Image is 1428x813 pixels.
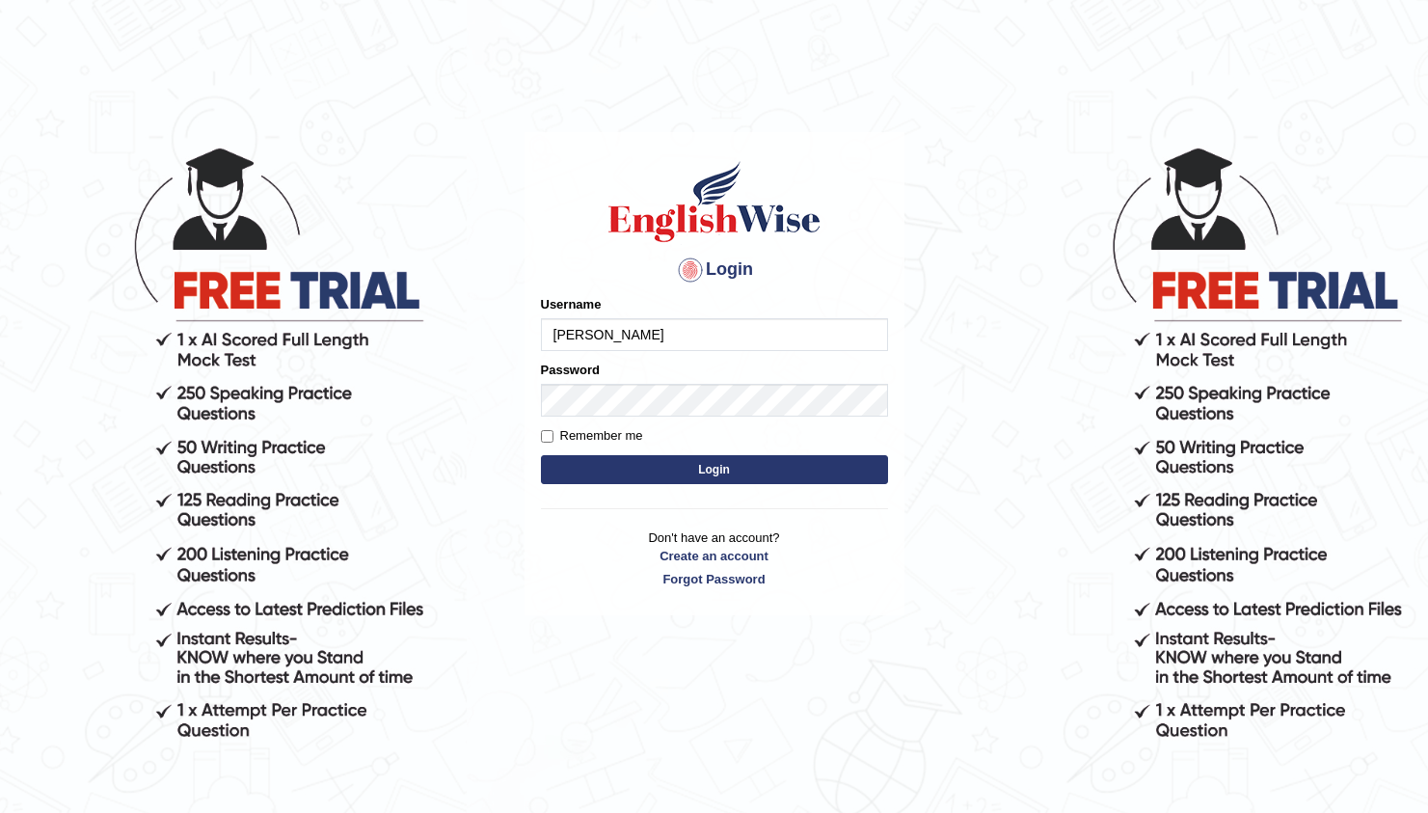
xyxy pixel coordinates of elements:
[541,426,643,446] label: Remember me
[541,528,888,588] p: Don't have an account?
[541,547,888,565] a: Create an account
[541,361,600,379] label: Password
[541,430,553,443] input: Remember me
[541,255,888,285] h4: Login
[605,158,824,245] img: Logo of English Wise sign in for intelligent practice with AI
[541,570,888,588] a: Forgot Password
[541,455,888,484] button: Login
[541,295,602,313] label: Username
